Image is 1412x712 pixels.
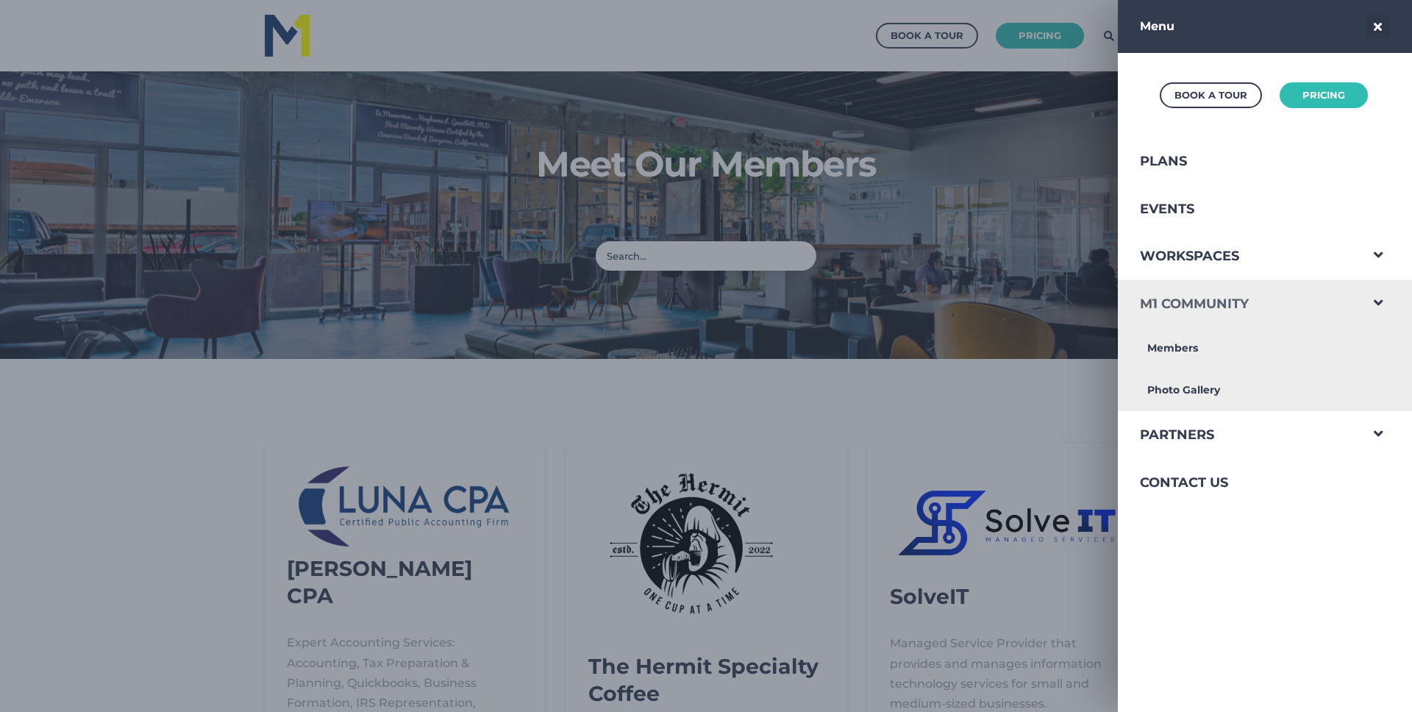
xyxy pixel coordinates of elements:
div: Navigation Menu [1118,138,1412,507]
a: Book a Tour [1160,82,1262,108]
a: Partners [1118,411,1359,459]
a: Events [1118,185,1359,233]
strong: Menu [1140,19,1174,33]
a: M1 Community [1118,280,1359,328]
div: Book a Tour [1174,86,1247,104]
a: Workspaces [1118,232,1359,280]
a: Members [1118,327,1359,369]
a: Pricing [1280,82,1368,108]
a: Plans [1118,138,1359,185]
a: Contact Us [1118,459,1359,507]
a: Photo Gallery [1118,369,1359,411]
